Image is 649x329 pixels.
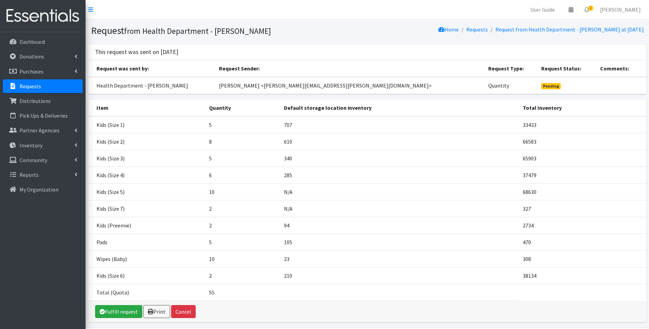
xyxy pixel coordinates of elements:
[3,183,83,196] a: My Organization
[280,183,519,200] td: N/A
[519,150,647,167] td: 65903
[280,217,519,234] td: 94
[20,112,68,119] p: Pick Ups & Deliveries
[484,60,537,77] th: Request Type:
[20,127,60,134] p: Partner Agencies
[519,234,647,250] td: 470
[205,133,280,150] td: 8
[466,26,488,33] a: Requests
[91,25,365,37] h1: Request
[519,217,647,234] td: 2734
[205,200,280,217] td: 2
[143,305,170,318] a: Print
[3,168,83,182] a: Reports
[95,305,142,318] a: Fulfill request
[205,234,280,250] td: 5
[20,53,44,60] p: Donations
[595,3,646,16] a: [PERSON_NAME]
[280,167,519,183] td: 285
[484,77,537,94] td: Quantity
[541,83,561,89] span: Pending
[205,217,280,234] td: 2
[88,183,205,200] td: Kids (Size 5)
[519,100,647,116] th: Total Inventory
[519,250,647,267] td: 308
[205,267,280,284] td: 2
[205,116,280,133] td: 5
[280,133,519,150] td: 610
[596,60,646,77] th: Comments:
[205,100,280,116] th: Quantity
[3,65,83,78] a: Purchases
[519,183,647,200] td: 68630
[495,26,644,33] a: Request from Health Department - [PERSON_NAME] at [DATE]
[205,284,280,301] td: 55
[519,200,647,217] td: 327
[3,79,83,93] a: Requests
[3,123,83,137] a: Partner Agencies
[3,50,83,63] a: Donations
[88,60,215,77] th: Request was sent by:
[3,153,83,167] a: Community
[280,250,519,267] td: 23
[588,6,593,11] span: 2
[519,167,647,183] td: 37479
[20,97,51,104] p: Distributions
[205,250,280,267] td: 10
[3,94,83,108] a: Distributions
[88,150,205,167] td: Kids (Size 3)
[205,150,280,167] td: 5
[124,26,271,36] small: from Health Department - [PERSON_NAME]
[88,167,205,183] td: Kids (Size 4)
[171,305,196,318] button: Cancel
[3,35,83,49] a: Dashboard
[215,60,484,77] th: Request Sender:
[205,183,280,200] td: 10
[3,109,83,122] a: Pick Ups & Deliveries
[280,234,519,250] td: 105
[88,284,205,301] td: Total (Quota)
[20,38,45,45] p: Dashboard
[280,200,519,217] td: N/A
[88,200,205,217] td: Kids (Size 7)
[438,26,459,33] a: Home
[88,234,205,250] td: Pads
[20,83,41,90] p: Requests
[205,167,280,183] td: 6
[519,116,647,133] td: 33433
[88,250,205,267] td: Wipes (Baby)
[20,142,42,149] p: Inventory
[20,186,59,193] p: My Organization
[88,100,205,116] th: Item
[579,3,595,16] a: 2
[525,3,560,16] a: User Guide
[3,4,83,27] img: HumanEssentials
[88,267,205,284] td: Kids (Size 6)
[280,150,519,167] td: 340
[280,100,519,116] th: Default storage location inventory
[88,77,215,94] td: Health Department - [PERSON_NAME]
[519,267,647,284] td: 38134
[519,133,647,150] td: 66583
[88,116,205,133] td: Kids (Size 1)
[537,60,596,77] th: Request Status:
[280,267,519,284] td: 210
[95,49,178,56] h3: This request was sent on [DATE]
[88,133,205,150] td: Kids (Size 2)
[88,217,205,234] td: Kids (Preemie)
[20,68,43,75] p: Purchases
[20,157,47,163] p: Community
[20,171,39,178] p: Reports
[3,139,83,152] a: Inventory
[215,77,484,94] td: [PERSON_NAME] <[PERSON_NAME][EMAIL_ADDRESS][PERSON_NAME][DOMAIN_NAME]>
[280,116,519,133] td: 707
